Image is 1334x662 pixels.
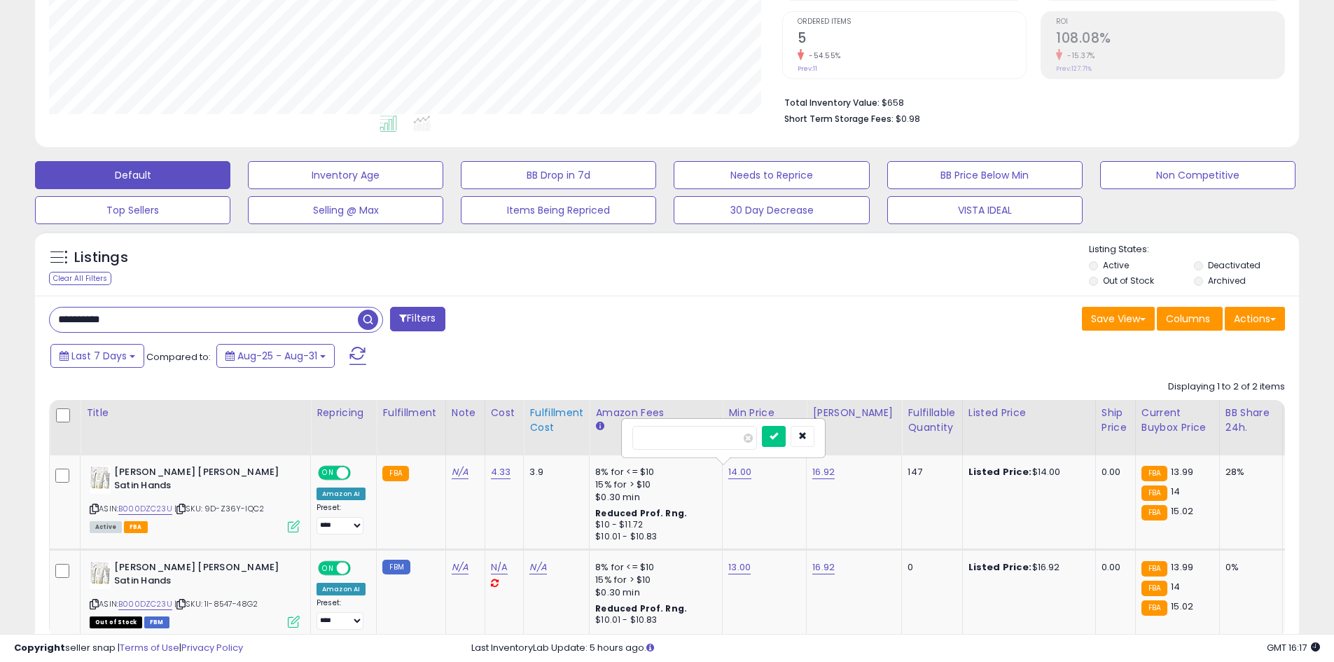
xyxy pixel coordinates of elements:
[1171,580,1180,593] span: 14
[728,465,751,479] a: 14.00
[1225,561,1272,574] div: 0%
[804,50,841,61] small: -54.55%
[461,161,656,189] button: BB Drop in 7d
[146,350,211,364] span: Compared to:
[452,406,479,420] div: Note
[1089,243,1299,256] p: Listing States:
[529,466,578,478] div: 3.9
[71,349,127,363] span: Last 7 Days
[1056,18,1284,26] span: ROI
[908,466,951,478] div: 147
[1141,505,1167,520] small: FBA
[216,344,335,368] button: Aug-25 - Aug-31
[812,465,835,479] a: 16.92
[1141,600,1167,616] small: FBA
[1225,406,1277,435] div: BB Share 24h.
[174,503,264,514] span: | SKU: 9D-Z36Y-IQC2
[595,519,711,531] div: $10 - $11.72
[349,467,371,479] span: OFF
[248,196,443,224] button: Selling @ Max
[1103,275,1154,287] label: Out of Stock
[118,598,172,610] a: B000DZC23U
[382,560,410,574] small: FBM
[595,574,711,586] div: 15% for > $10
[1166,312,1210,326] span: Columns
[908,406,956,435] div: Fulfillable Quantity
[798,18,1026,26] span: Ordered Items
[114,466,284,495] b: [PERSON_NAME] [PERSON_NAME] Satin Hands
[1056,64,1092,73] small: Prev: 127.71%
[14,641,65,654] strong: Copyright
[1168,380,1285,394] div: Displaying 1 to 2 of 2 items
[968,465,1032,478] b: Listed Price:
[812,560,835,574] a: 16.92
[461,196,656,224] button: Items Being Repriced
[1141,561,1167,577] small: FBA
[144,616,169,628] span: FBM
[1100,161,1295,189] button: Non Competitive
[595,406,716,420] div: Amazon Fees
[798,64,817,73] small: Prev: 11
[317,598,366,630] div: Preset:
[74,248,128,268] h5: Listings
[390,307,445,331] button: Filters
[14,642,243,655] div: seller snap | |
[798,30,1026,49] h2: 5
[1102,561,1125,574] div: 0.00
[968,560,1032,574] b: Listed Price:
[812,406,896,420] div: [PERSON_NAME]
[1062,50,1095,61] small: -15.37%
[1267,641,1320,654] span: 2025-09-8 16:17 GMT
[1102,466,1125,478] div: 0.00
[674,161,869,189] button: Needs to Reprice
[674,196,869,224] button: 30 Day Decrease
[1208,275,1246,287] label: Archived
[595,614,711,626] div: $10.01 - $10.83
[908,561,951,574] div: 0
[491,465,511,479] a: 4.33
[595,586,711,599] div: $0.30 min
[1171,560,1193,574] span: 13.99
[529,406,583,435] div: Fulfillment Cost
[1056,30,1284,49] h2: 108.08%
[120,641,179,654] a: Terms of Use
[784,93,1274,110] li: $658
[1171,485,1180,498] span: 14
[1171,600,1193,613] span: 15.02
[595,420,604,433] small: Amazon Fees.
[968,406,1090,420] div: Listed Price
[728,406,800,420] div: Min Price
[887,196,1083,224] button: VISTA IDEAL
[86,406,305,420] div: Title
[1102,406,1130,435] div: Ship Price
[174,598,258,609] span: | SKU: 1I-8547-48G2
[317,583,366,595] div: Amazon AI
[491,406,518,420] div: Cost
[968,561,1085,574] div: $16.92
[968,466,1085,478] div: $14.00
[90,466,300,531] div: ASIN:
[382,406,439,420] div: Fulfillment
[317,406,370,420] div: Repricing
[1225,466,1272,478] div: 28%
[90,466,111,494] img: 41uWSN2+c8L._SL40_.jpg
[491,560,508,574] a: N/A
[595,478,711,491] div: 15% for > $10
[319,563,337,574] span: ON
[50,344,144,368] button: Last 7 Days
[452,465,468,479] a: N/A
[595,507,687,519] b: Reduced Prof. Rng.
[118,503,172,515] a: B000DZC23U
[595,561,711,574] div: 8% for <= $10
[1141,466,1167,481] small: FBA
[90,561,300,626] div: ASIN:
[1141,581,1167,596] small: FBA
[728,560,751,574] a: 13.00
[382,466,408,481] small: FBA
[181,641,243,654] a: Privacy Policy
[35,161,230,189] button: Default
[896,112,920,125] span: $0.98
[529,560,546,574] a: N/A
[90,616,142,628] span: All listings that are currently out of stock and unavailable for purchase on Amazon
[35,196,230,224] button: Top Sellers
